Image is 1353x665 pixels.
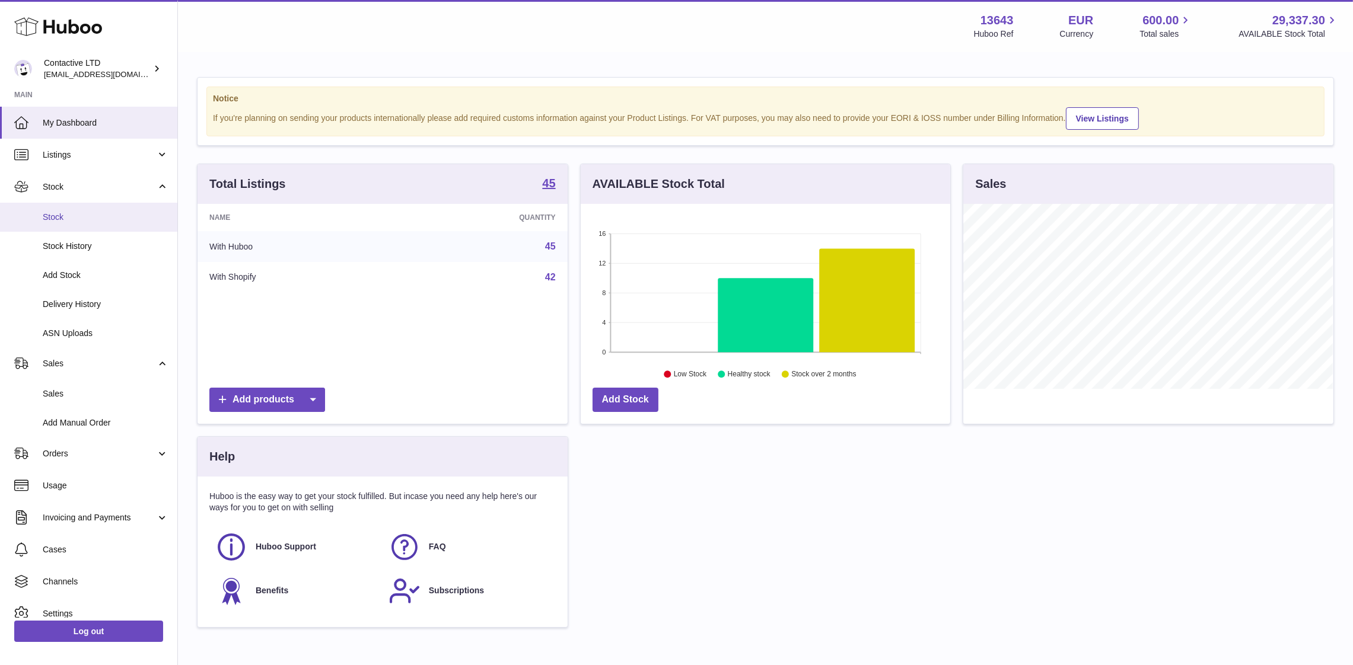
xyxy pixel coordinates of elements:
[43,576,168,587] span: Channels
[602,289,606,296] text: 8
[43,299,168,310] span: Delivery History
[256,585,288,596] span: Benefits
[43,241,168,252] span: Stock History
[43,417,168,429] span: Add Manual Order
[43,328,168,339] span: ASN Uploads
[215,531,377,563] a: Huboo Support
[209,449,235,465] h3: Help
[43,270,168,281] span: Add Stock
[602,349,606,356] text: 0
[674,370,707,379] text: Low Stock
[542,177,555,191] a: 45
[43,358,156,369] span: Sales
[429,585,484,596] span: Subscriptions
[43,608,168,619] span: Settings
[1139,12,1192,40] a: 600.00 Total sales
[43,181,156,193] span: Stock
[44,57,151,80] div: Contactive LTD
[974,28,1014,40] div: Huboo Ref
[198,231,397,262] td: With Huboo
[1139,28,1192,40] span: Total sales
[213,93,1318,104] strong: Notice
[429,541,446,552] span: FAQ
[1060,28,1094,40] div: Currency
[43,388,168,399] span: Sales
[43,212,168,223] span: Stock
[43,544,168,555] span: Cases
[545,241,556,251] a: 45
[43,512,156,523] span: Invoicing and Payments
[542,177,555,189] strong: 45
[1066,107,1139,130] a: View Listings
[213,105,1318,130] div: If you're planning on sending your products internationally please add required customs informati...
[43,480,168,491] span: Usage
[198,262,397,293] td: With Shopify
[43,117,168,129] span: My Dashboard
[1239,12,1339,40] a: 29,337.30 AVAILABLE Stock Total
[791,370,856,379] text: Stock over 2 months
[1068,12,1093,28] strong: EUR
[209,491,556,513] p: Huboo is the easy way to get your stock fulfilled. But incase you need any help here's our ways f...
[389,575,550,607] a: Subscriptions
[198,204,397,231] th: Name
[593,176,725,192] h3: AVAILABLE Stock Total
[598,260,606,267] text: 12
[215,575,377,607] a: Benefits
[593,388,658,412] a: Add Stock
[43,149,156,161] span: Listings
[975,176,1006,192] h3: Sales
[1239,28,1339,40] span: AVAILABLE Stock Total
[598,230,606,237] text: 16
[1142,12,1179,28] span: 600.00
[256,541,316,552] span: Huboo Support
[389,531,550,563] a: FAQ
[44,69,174,79] span: [EMAIL_ADDRESS][DOMAIN_NAME]
[980,12,1014,28] strong: 13643
[728,370,771,379] text: Healthy stock
[43,448,156,459] span: Orders
[209,388,325,412] a: Add products
[602,319,606,326] text: 4
[14,60,32,78] img: soul@SOWLhome.com
[397,204,567,231] th: Quantity
[545,272,556,282] a: 42
[209,176,286,192] h3: Total Listings
[14,621,163,642] a: Log out
[1272,12,1325,28] span: 29,337.30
